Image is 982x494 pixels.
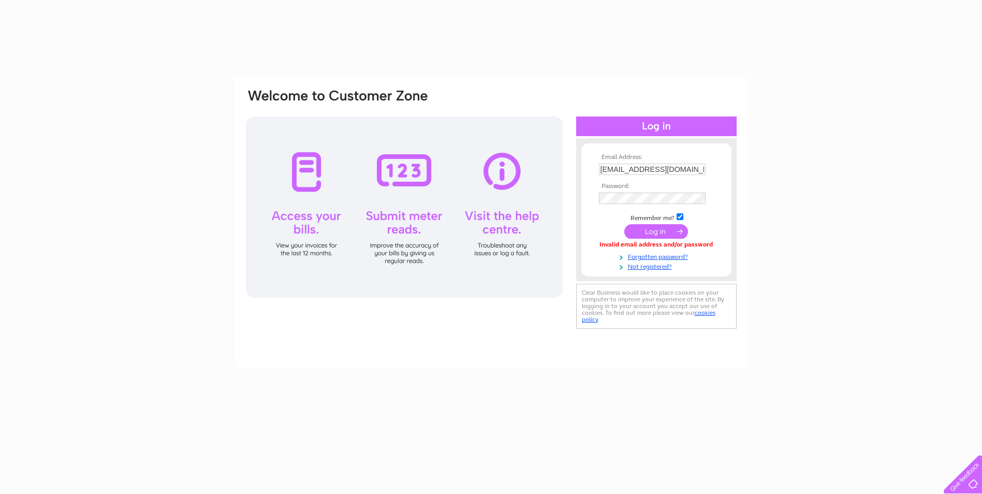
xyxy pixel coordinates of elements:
[596,154,716,161] th: Email Address:
[582,309,715,323] a: cookies policy
[599,241,714,249] div: Invalid email address and/or password
[576,284,737,329] div: Clear Business would like to place cookies on your computer to improve your experience of the sit...
[596,212,716,222] td: Remember me?
[596,183,716,190] th: Password:
[599,251,716,261] a: Forgotten password?
[599,261,716,271] a: Not registered?
[624,224,688,239] input: Submit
